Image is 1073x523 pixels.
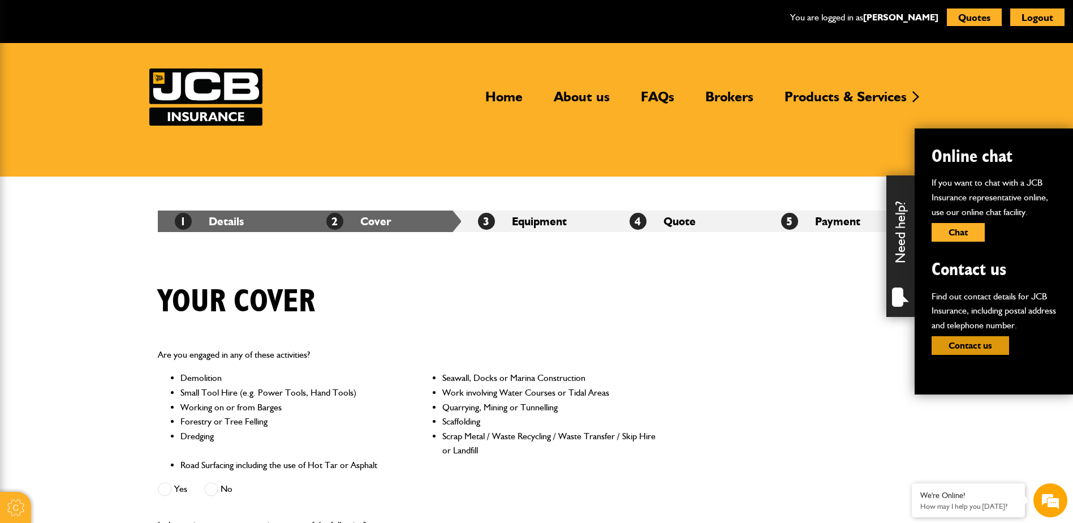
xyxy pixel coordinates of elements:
[15,138,206,163] input: Enter your email address
[545,88,618,114] a: About us
[764,211,916,232] li: Payment
[15,172,206,196] input: Enter your phone number
[180,429,395,458] li: Dredging
[947,8,1002,26] button: Quotes
[180,400,395,415] li: Working on or from Barges
[790,10,938,25] p: You are logged in as
[477,88,531,114] a: Home
[309,211,461,232] li: Cover
[932,259,1056,280] h2: Contact us
[781,213,798,230] span: 5
[442,414,657,429] li: Scaffolding
[630,213,647,230] span: 4
[461,211,613,232] li: Equipment
[15,205,206,339] textarea: Type your message and hit 'Enter'
[175,213,192,230] span: 1
[920,491,1016,500] div: We're Online!
[632,88,683,114] a: FAQs
[180,414,395,429] li: Forestry or Tree Felling
[442,429,657,458] li: Scrap Metal / Waste Recycling / Waste Transfer / Skip Hire or Landfill
[59,63,190,78] div: Chat with us now
[932,145,1056,167] h2: Online chat
[15,105,206,130] input: Enter your last name
[442,400,657,415] li: Quarrying, Mining or Tunnelling
[186,6,213,33] div: Minimize live chat window
[158,348,657,362] p: Are you engaged in any of these activities?
[149,68,262,126] img: JCB Insurance Services logo
[175,215,244,228] a: 1Details
[154,349,205,364] em: Start Chat
[932,223,985,242] button: Chat
[19,63,48,79] img: d_20077148190_company_1631870298795_20077148190
[158,482,187,496] label: Yes
[932,289,1056,333] p: Find out contact details for JCB Insurance, including postal address and telephone number.
[613,211,764,232] li: Quote
[920,502,1016,511] p: How may I help you today?
[442,371,657,385] li: Seawall, Docks or Marina Construction
[1010,8,1065,26] button: Logout
[932,336,1009,355] button: Contact us
[180,385,395,400] li: Small Tool Hire (e.g. Power Tools, Hand Tools)
[180,458,395,473] li: Road Surfacing including the use of Hot Tar or Asphalt
[932,175,1056,219] p: If you want to chat with a JCB Insurance representative online, use our online chat facility.
[442,385,657,400] li: Work involving Water Courses or Tidal Areas
[478,213,495,230] span: 3
[204,482,232,496] label: No
[180,371,395,385] li: Demolition
[326,213,343,230] span: 2
[886,175,915,317] div: Need help?
[158,283,315,321] h1: Your cover
[149,68,262,126] a: JCB Insurance Services
[863,12,938,23] a: [PERSON_NAME]
[697,88,762,114] a: Brokers
[776,88,915,114] a: Products & Services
